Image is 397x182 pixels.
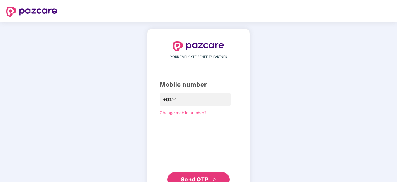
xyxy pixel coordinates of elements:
span: double-right [212,178,217,182]
img: logo [6,7,57,17]
span: +91 [163,96,172,104]
span: YOUR EMPLOYEE BENEFITS PARTNER [170,54,227,59]
a: Change mobile number? [160,110,207,115]
div: Mobile number [160,80,237,90]
span: down [172,98,176,101]
img: logo [173,41,224,51]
